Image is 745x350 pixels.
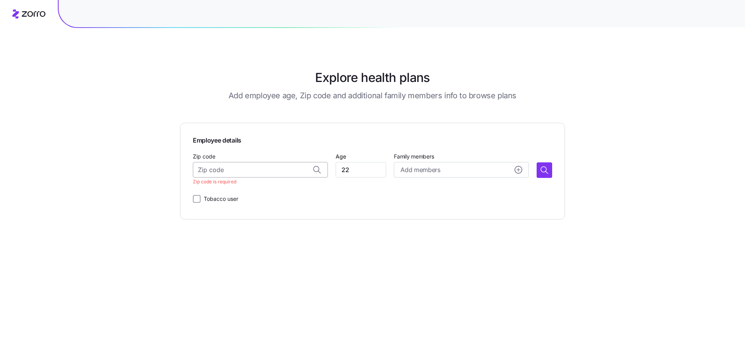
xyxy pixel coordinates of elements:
svg: add icon [515,166,522,174]
label: Tobacco user [201,194,238,204]
span: Employee details [193,136,552,145]
label: Zip code [193,152,215,161]
input: Add age [336,162,386,178]
span: Family members [394,153,529,160]
button: Add membersadd icon [394,162,529,178]
h1: Explore health plans [315,68,430,87]
p: Zip code is required [193,179,328,185]
label: Age [336,152,346,161]
span: Add members [400,165,440,175]
h3: Add employee age, Zip code and additional family members info to browse plans [229,90,516,101]
input: Zip code [193,162,328,178]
